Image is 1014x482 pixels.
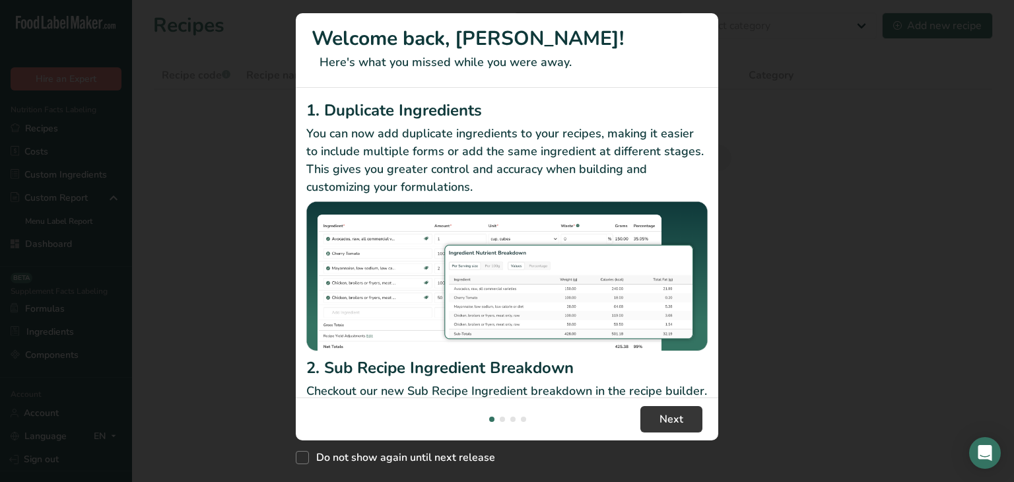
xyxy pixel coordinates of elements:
[969,437,1001,469] div: Open Intercom Messenger
[659,411,683,427] span: Next
[306,98,708,122] h2: 1. Duplicate Ingredients
[312,24,702,53] h1: Welcome back, [PERSON_NAME]!
[640,406,702,432] button: Next
[309,451,495,464] span: Do not show again until next release
[306,356,708,380] h2: 2. Sub Recipe Ingredient Breakdown
[306,201,708,351] img: Duplicate Ingredients
[306,125,708,196] p: You can now add duplicate ingredients to your recipes, making it easier to include multiple forms...
[306,382,708,436] p: Checkout our new Sub Recipe Ingredient breakdown in the recipe builder. You can now see your Reci...
[312,53,702,71] p: Here's what you missed while you were away.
